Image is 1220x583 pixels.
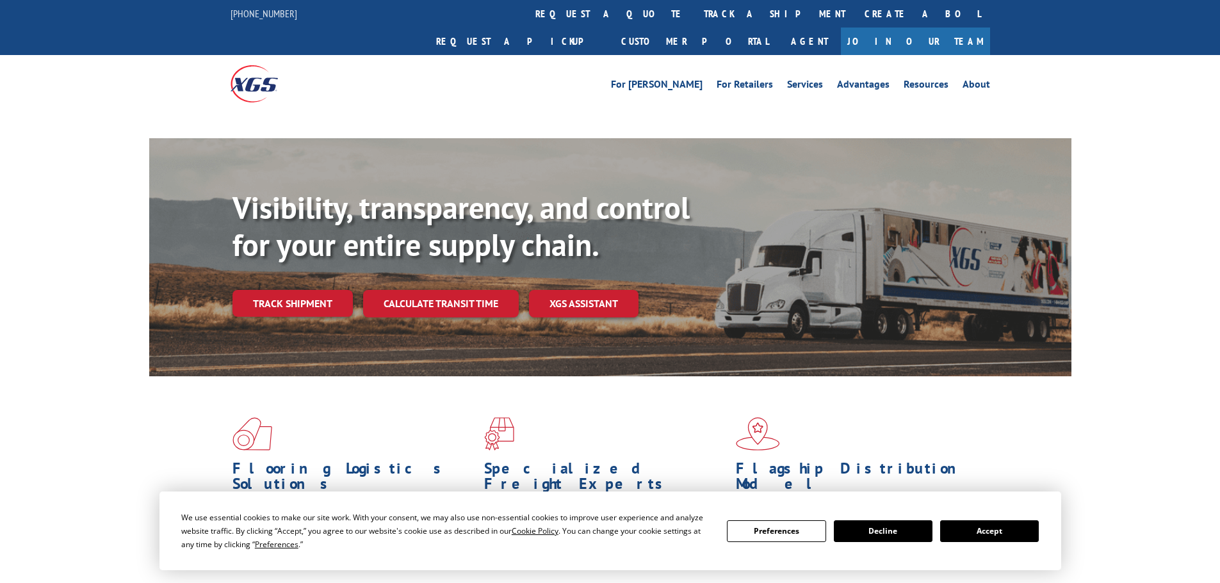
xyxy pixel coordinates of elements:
[736,461,978,498] h1: Flagship Distribution Model
[727,520,826,542] button: Preferences
[231,7,297,20] a: [PHONE_NUMBER]
[612,28,778,55] a: Customer Portal
[834,520,932,542] button: Decline
[778,28,841,55] a: Agent
[787,79,823,93] a: Services
[940,520,1039,542] button: Accept
[717,79,773,93] a: For Retailers
[363,290,519,317] a: Calculate transit time
[529,290,638,317] a: XGS ASSISTANT
[484,461,726,498] h1: Specialized Freight Experts
[841,28,990,55] a: Join Our Team
[427,28,612,55] a: Request a pickup
[484,417,514,451] img: xgs-icon-focused-on-flooring-red
[232,417,272,451] img: xgs-icon-total-supply-chain-intelligence-red
[232,461,475,498] h1: Flooring Logistics Solutions
[963,79,990,93] a: About
[512,525,558,536] span: Cookie Policy
[255,539,298,550] span: Preferences
[232,188,690,264] b: Visibility, transparency, and control for your entire supply chain.
[611,79,703,93] a: For [PERSON_NAME]
[837,79,890,93] a: Advantages
[736,417,780,451] img: xgs-icon-flagship-distribution-model-red
[181,511,712,551] div: We use essential cookies to make our site work. With your consent, we may also use non-essential ...
[904,79,948,93] a: Resources
[232,290,353,317] a: Track shipment
[159,491,1061,570] div: Cookie Consent Prompt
